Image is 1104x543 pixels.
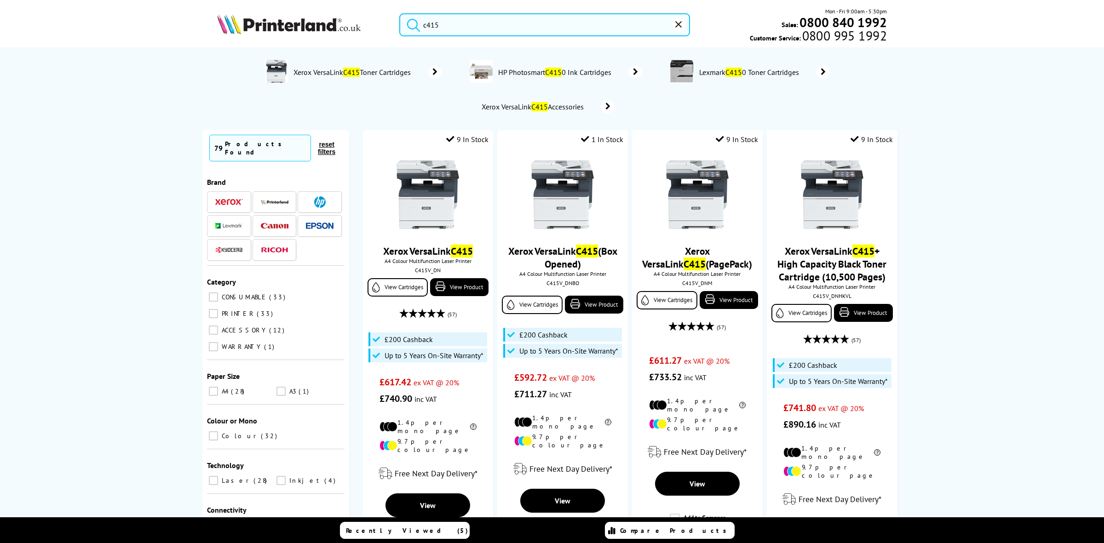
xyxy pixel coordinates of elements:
[581,135,623,144] div: 1 In Stock
[783,418,816,430] span: £890.16
[789,377,888,386] span: Up to 5 Years On-Site Warranty*
[448,306,457,323] span: (57)
[851,332,861,349] span: (57)
[783,444,880,461] li: 1.4p per mono page
[818,404,864,413] span: ex VAT @ 20%
[217,14,361,34] img: Printerland Logo
[276,476,286,485] input: Inkjet 4
[368,461,489,486] div: modal_delivery
[385,493,470,517] a: View
[639,280,755,286] div: C415V_DNM
[637,270,758,277] span: A4 Colour Multifunction Laser Printer
[324,476,338,485] span: 4
[219,326,268,334] span: ACCESSORY
[219,476,253,485] span: Laser
[379,418,477,435] li: 1.4p per mono page
[368,257,489,264] span: A4 Colour Multifunction Laser Printer
[306,223,333,229] img: Epson
[818,420,841,429] span: inc VAT
[690,479,705,488] span: View
[219,432,260,440] span: Colour
[214,143,223,153] span: 79
[750,31,887,42] span: Customer Service:
[528,160,597,229] img: Xerox-VersaLink-C415-Front-Main-Small.jpg
[565,296,623,314] a: View Product
[451,245,473,257] mark: C415
[502,456,623,482] div: modal_delivery
[299,387,311,395] span: 1
[209,342,218,351] input: WARRANTY 1
[549,373,595,383] span: ex VAT @ 20%
[215,246,243,253] img: Kyocera
[620,526,731,535] span: Compare Products
[717,319,726,336] span: (57)
[311,140,342,156] button: reset filters
[287,476,323,485] span: Inkjet
[531,102,548,111] mark: C415
[207,416,257,425] span: Colour or Mono
[576,245,598,257] mark: C415
[269,326,287,334] span: 12
[368,278,428,297] a: View Cartridges
[207,372,240,381] span: Paper Size
[314,196,326,208] img: HP
[346,526,468,535] span: Recently Viewed (5)
[383,245,473,257] a: Xerox VersaLinkC415
[520,489,605,513] a: View
[219,387,230,395] span: A4
[215,223,243,229] img: Lexmark
[700,291,758,309] a: View Product
[379,376,411,388] span: £617.42
[637,291,697,309] a: View Cartridges
[545,68,562,77] mark: C415
[209,309,218,318] input: PRINTER 33
[663,160,732,229] img: Xerox-VersaLink-C415-Front-Main-Small.jpg
[480,100,615,113] a: Xerox VersaLinkC415Accessories
[219,343,263,351] span: WARRANTY
[798,18,887,27] a: 0800 840 1992
[430,278,489,296] a: View Product
[207,505,247,514] span: Connectivity
[777,245,886,283] a: Xerox VersaLinkC415+ High Capacity Black Toner Cartridge (10,500 Pages)
[649,371,682,383] span: £733.52
[209,292,218,302] input: CONSUMABLE 33
[798,160,867,229] img: Xerox-VersaLink-C415-Front-Main-Small.jpg
[725,68,742,77] mark: C415
[549,390,572,399] span: inc VAT
[261,223,288,229] img: Canon
[225,140,306,156] div: Products Found
[276,387,286,396] input: A3 1
[649,397,746,413] li: 1.4p per mono page
[605,522,735,539] a: Compare Products
[370,267,486,274] div: C415V_DN
[269,293,287,301] span: 33
[684,356,730,366] span: ex VAT @ 20%
[852,245,874,257] mark: C415
[209,431,218,440] input: Colour 32
[209,326,218,335] input: ACCESSORY 12
[851,135,893,144] div: 9 In Stock
[514,433,611,449] li: 9.7p per colour page
[470,60,493,83] img: PhotosmartC4100-conspage.jpg
[215,199,243,205] img: Xerox
[209,476,218,485] input: Laser 28
[649,416,746,432] li: 9.7p per colour page
[519,330,568,339] span: £200 Cashback
[414,378,459,387] span: ex VAT @ 20%
[514,414,611,430] li: 1.4p per mono page
[207,277,236,286] span: Category
[257,309,275,318] span: 33
[497,68,615,77] span: HP Photosmart 0 Ink Cartridges
[379,393,412,405] span: £740.90
[420,501,436,510] span: View
[502,270,623,277] span: A4 Colour Multifunction Laser Printer
[209,387,218,396] input: A4 28
[649,354,682,366] span: £611.27
[261,200,288,204] img: Printerland
[698,60,830,85] a: LexmarkC4150 Toner Cartridges
[253,476,269,485] span: 28
[265,60,288,83] img: Xerox-VersaLink-C415-DeptImage.jpg
[207,177,226,187] span: Brand
[670,60,693,83] img: C4150-conspage.jpg
[393,160,462,229] img: Xerox-VersaLink-C415-Front-Main-Small.jpg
